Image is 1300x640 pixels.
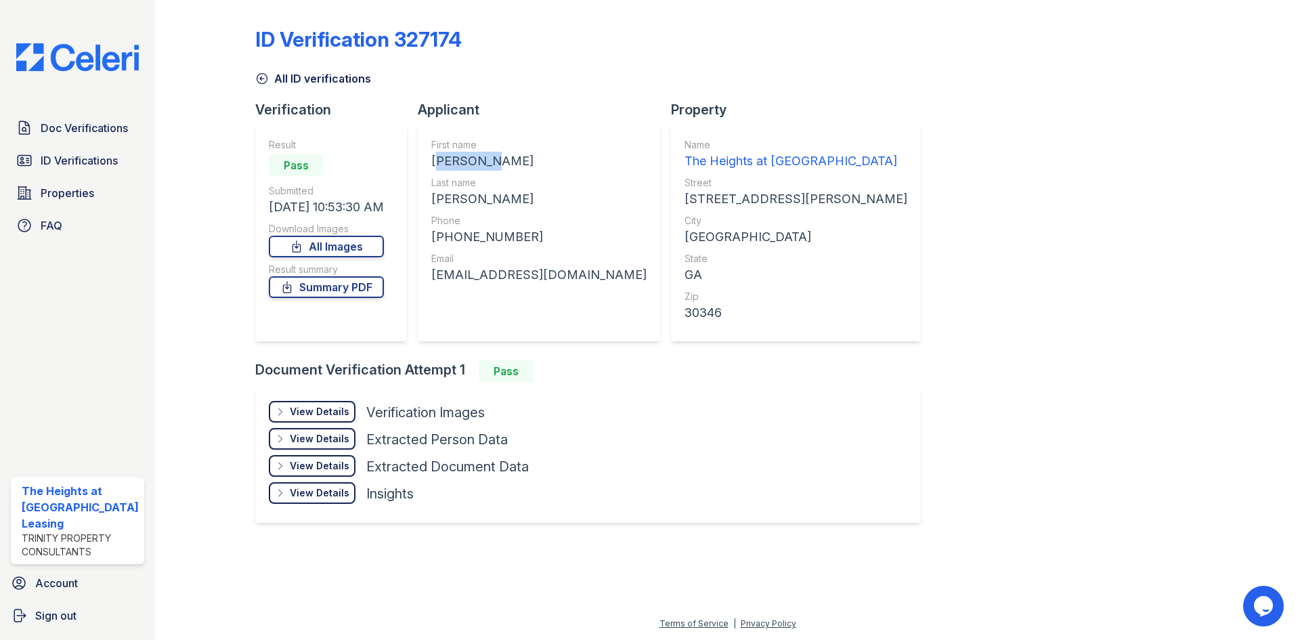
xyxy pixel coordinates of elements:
a: FAQ [11,212,144,239]
a: ID Verifications [11,147,144,174]
iframe: chat widget [1243,586,1286,626]
div: First name [431,138,647,152]
span: Doc Verifications [41,120,128,136]
div: State [685,252,907,265]
div: [GEOGRAPHIC_DATA] [685,228,907,247]
div: [EMAIL_ADDRESS][DOMAIN_NAME] [431,265,647,284]
div: Trinity Property Consultants [22,532,139,559]
div: | [733,618,736,628]
div: Street [685,176,907,190]
div: Download Images [269,222,384,236]
a: All Images [269,236,384,257]
div: [PHONE_NUMBER] [431,228,647,247]
div: [STREET_ADDRESS][PERSON_NAME] [685,190,907,209]
div: The Heights at [GEOGRAPHIC_DATA] Leasing [22,483,139,532]
a: Terms of Service [659,618,729,628]
div: View Details [290,432,349,446]
div: Applicant [418,100,671,119]
div: View Details [290,459,349,473]
div: ID Verification 327174 [255,27,462,51]
a: Properties [11,179,144,207]
div: Phone [431,214,647,228]
div: Email [431,252,647,265]
div: Pass [479,360,533,382]
div: City [685,214,907,228]
div: Submitted [269,184,384,198]
div: Extracted Person Data [366,430,508,449]
a: All ID verifications [255,70,371,87]
span: Sign out [35,607,77,624]
div: 30346 [685,303,907,322]
a: Account [5,570,150,597]
span: ID Verifications [41,152,118,169]
div: Property [671,100,932,119]
a: Summary PDF [269,276,384,298]
div: Document Verification Attempt 1 [255,360,932,382]
div: Name [685,138,907,152]
div: Pass [269,154,323,176]
div: Last name [431,176,647,190]
div: [PERSON_NAME] [431,190,647,209]
div: The Heights at [GEOGRAPHIC_DATA] [685,152,907,171]
a: Doc Verifications [11,114,144,142]
span: Account [35,575,78,591]
a: Privacy Policy [741,618,796,628]
div: Result [269,138,384,152]
div: Zip [685,290,907,303]
span: FAQ [41,217,62,234]
div: Verification [255,100,418,119]
a: Sign out [5,602,150,629]
a: Name The Heights at [GEOGRAPHIC_DATA] [685,138,907,171]
div: Verification Images [366,403,485,422]
img: CE_Logo_Blue-a8612792a0a2168367f1c8372b55b34899dd931a85d93a1a3d3e32e68fde9ad4.png [5,43,150,71]
div: Insights [366,484,414,503]
span: Properties [41,185,94,201]
div: Extracted Document Data [366,457,529,476]
div: GA [685,265,907,284]
div: Result summary [269,263,384,276]
div: View Details [290,486,349,500]
div: [DATE] 10:53:30 AM [269,198,384,217]
div: [PERSON_NAME] [431,152,647,171]
div: View Details [290,405,349,419]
